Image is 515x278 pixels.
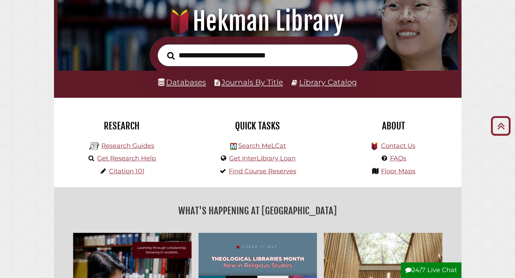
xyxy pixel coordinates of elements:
a: Research Guides [101,142,154,150]
h1: Hekman Library [65,6,450,37]
a: Find Course Reserves [229,167,296,175]
a: Get InterLibrary Loan [229,154,296,162]
img: Hekman Library Logo [230,143,237,150]
a: Journals By Title [221,78,283,87]
a: Library Catalog [299,78,357,87]
a: Get Research Help [97,154,156,162]
a: Search MeLCat [238,142,286,150]
a: FAQs [390,154,406,162]
h2: About [331,120,456,132]
a: Floor Maps [381,167,415,175]
a: Citation 101 [109,167,145,175]
a: Databases [158,78,206,87]
a: Contact Us [381,142,415,150]
img: Hekman Library Logo [89,141,100,151]
h2: Research [59,120,185,132]
button: Search [164,50,178,62]
h2: Quick Tasks [195,120,320,132]
h2: What's Happening at [GEOGRAPHIC_DATA] [59,203,456,219]
i: Search [167,51,175,60]
a: Back to Top [488,120,513,132]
